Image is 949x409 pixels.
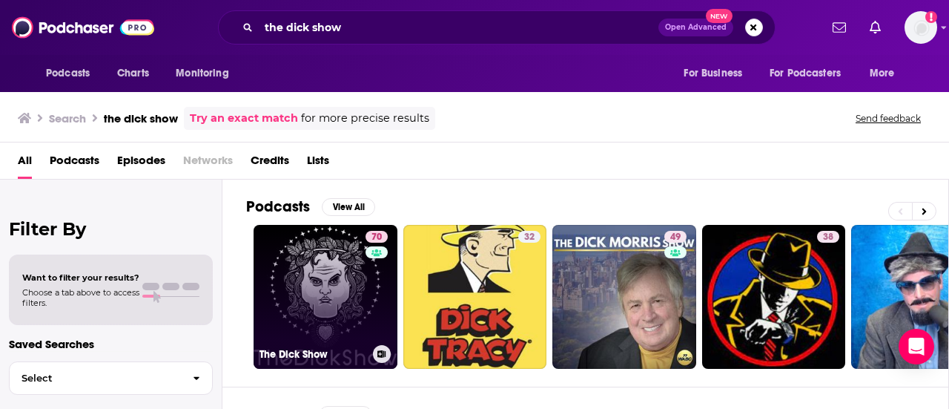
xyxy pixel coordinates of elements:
span: Select [10,373,181,383]
a: 32 [403,225,547,369]
a: 32 [518,231,540,243]
button: Send feedback [851,112,925,125]
a: All [18,148,32,179]
span: For Business [684,63,742,84]
button: Open AdvancedNew [658,19,733,36]
input: Search podcasts, credits, & more... [259,16,658,39]
span: 32 [524,230,535,245]
button: View All [322,198,375,216]
span: 70 [371,230,382,245]
button: open menu [760,59,862,88]
span: Open Advanced [665,24,727,31]
a: 38 [702,225,846,369]
h3: The Dick Show [259,348,367,361]
span: Choose a tab above to access filters. [22,287,139,308]
p: Saved Searches [9,337,213,351]
div: Search podcasts, credits, & more... [218,10,776,45]
a: Episodes [117,148,165,179]
h3: the dick show [104,111,178,125]
h2: Podcasts [246,197,310,216]
h3: Search [49,111,86,125]
a: 49 [552,225,696,369]
a: 49 [664,231,687,243]
span: New [706,9,733,23]
span: Want to filter your results? [22,272,139,283]
a: Podcasts [50,148,99,179]
a: Try an exact match [190,110,298,127]
button: open menu [673,59,761,88]
span: 49 [670,230,681,245]
a: 70 [366,231,388,243]
img: User Profile [905,11,937,44]
h2: Filter By [9,218,213,240]
span: Charts [117,63,149,84]
img: Podchaser - Follow, Share and Rate Podcasts [12,13,154,42]
button: open menu [36,59,109,88]
span: Logged in as gabrielle.gantz [905,11,937,44]
span: For Podcasters [770,63,841,84]
span: Monitoring [176,63,228,84]
button: open menu [165,59,248,88]
a: Show notifications dropdown [827,15,852,40]
span: Podcasts [46,63,90,84]
a: 70The Dick Show [254,225,397,369]
span: More [870,63,895,84]
a: Credits [251,148,289,179]
a: Charts [108,59,158,88]
button: open menu [859,59,913,88]
button: Show profile menu [905,11,937,44]
span: 38 [823,230,833,245]
button: Select [9,361,213,395]
a: Lists [307,148,329,179]
a: PodcastsView All [246,197,375,216]
span: Networks [183,148,233,179]
svg: Add a profile image [925,11,937,23]
a: Show notifications dropdown [864,15,887,40]
div: Open Intercom Messenger [899,329,934,364]
a: 38 [817,231,839,243]
span: for more precise results [301,110,429,127]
